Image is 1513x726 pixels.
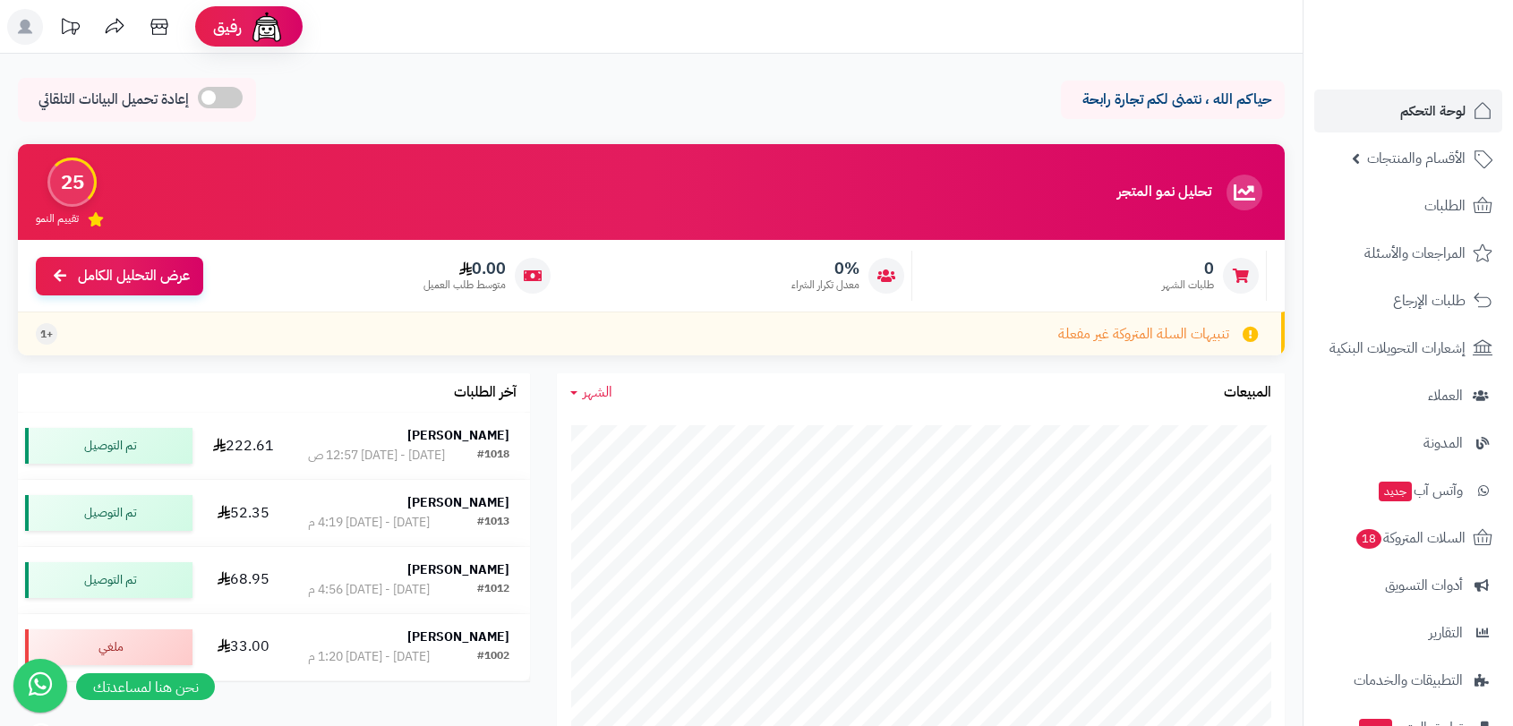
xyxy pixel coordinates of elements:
span: تقييم النمو [36,211,79,226]
div: [DATE] - [DATE] 4:56 م [308,581,430,599]
span: 0.00 [423,259,506,278]
a: الشهر [570,382,612,403]
div: ملغي [25,629,192,665]
td: 68.95 [200,547,286,613]
h3: المبيعات [1224,385,1271,401]
a: تحديثات المنصة [47,9,92,49]
div: #1013 [477,514,509,532]
span: عرض التحليل الكامل [78,266,190,286]
div: #1018 [477,447,509,465]
a: إشعارات التحويلات البنكية [1314,327,1502,370]
p: حياكم الله ، نتمنى لكم تجارة رابحة [1074,90,1271,110]
img: logo-2.png [1391,16,1496,54]
span: الطلبات [1424,193,1466,218]
span: التقارير [1429,620,1463,645]
span: وآتس آب [1377,478,1463,503]
td: 222.61 [200,413,286,479]
span: الشهر [583,381,612,403]
strong: [PERSON_NAME] [407,560,509,579]
span: رفيق [213,16,242,38]
span: معدل تكرار الشراء [791,278,859,293]
a: التطبيقات والخدمات [1314,659,1502,702]
div: تم التوصيل [25,495,192,531]
a: المدونة [1314,422,1502,465]
span: أدوات التسويق [1385,573,1463,598]
div: تم التوصيل [25,428,192,464]
span: المراجعات والأسئلة [1364,241,1466,266]
span: 18 [1355,528,1383,550]
a: السلات المتروكة18 [1314,517,1502,559]
a: المراجعات والأسئلة [1314,232,1502,275]
a: لوحة التحكم [1314,90,1502,132]
span: لوحة التحكم [1400,98,1466,124]
strong: [PERSON_NAME] [407,493,509,512]
span: طلبات الإرجاع [1393,288,1466,313]
span: إشعارات التحويلات البنكية [1329,336,1466,361]
a: الطلبات [1314,184,1502,227]
div: [DATE] - [DATE] 1:20 م [308,648,430,666]
img: ai-face.png [249,9,285,45]
div: #1002 [477,648,509,666]
a: طلبات الإرجاع [1314,279,1502,322]
td: 52.35 [200,480,286,546]
span: 0% [791,259,859,278]
a: أدوات التسويق [1314,564,1502,607]
span: العملاء [1428,383,1463,408]
span: إعادة تحميل البيانات التلقائي [38,90,189,110]
a: التقارير [1314,611,1502,654]
span: السلات المتروكة [1355,525,1466,551]
a: عرض التحليل الكامل [36,257,203,295]
h3: آخر الطلبات [454,385,517,401]
strong: [PERSON_NAME] [407,426,509,445]
a: وآتس آبجديد [1314,469,1502,512]
strong: [PERSON_NAME] [407,628,509,646]
span: تنبيهات السلة المتروكة غير مفعلة [1058,324,1229,345]
div: [DATE] - [DATE] 4:19 م [308,514,430,532]
span: +1 [40,327,53,342]
span: 0 [1162,259,1214,278]
div: تم التوصيل [25,562,192,598]
span: المدونة [1423,431,1463,456]
div: #1012 [477,581,509,599]
span: الأقسام والمنتجات [1367,146,1466,171]
td: 33.00 [200,614,286,680]
div: [DATE] - [DATE] 12:57 ص [308,447,445,465]
span: متوسط طلب العميل [423,278,506,293]
span: جديد [1379,482,1412,501]
h3: تحليل نمو المتجر [1117,184,1211,201]
span: طلبات الشهر [1162,278,1214,293]
a: العملاء [1314,374,1502,417]
span: التطبيقات والخدمات [1354,668,1463,693]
